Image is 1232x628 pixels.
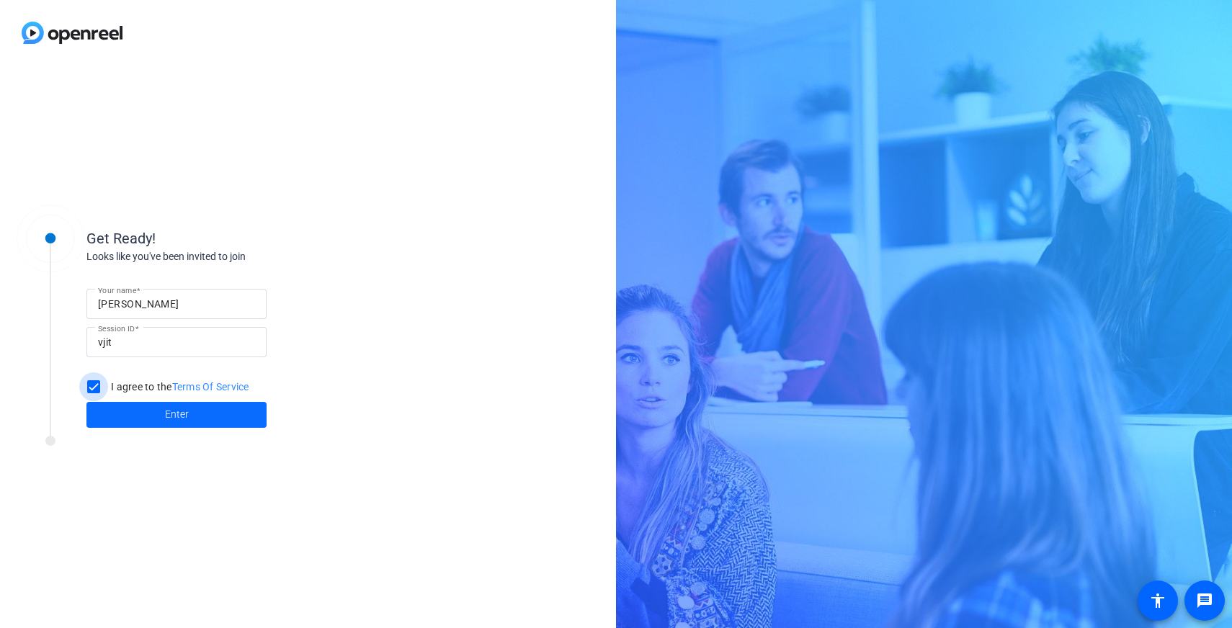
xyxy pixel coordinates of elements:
[98,324,135,333] mat-label: Session ID
[165,407,189,422] span: Enter
[172,381,249,392] a: Terms Of Service
[98,286,136,295] mat-label: Your name
[86,228,375,249] div: Get Ready!
[86,249,375,264] div: Looks like you've been invited to join
[86,402,267,428] button: Enter
[1149,592,1166,609] mat-icon: accessibility
[1196,592,1213,609] mat-icon: message
[108,380,249,394] label: I agree to the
